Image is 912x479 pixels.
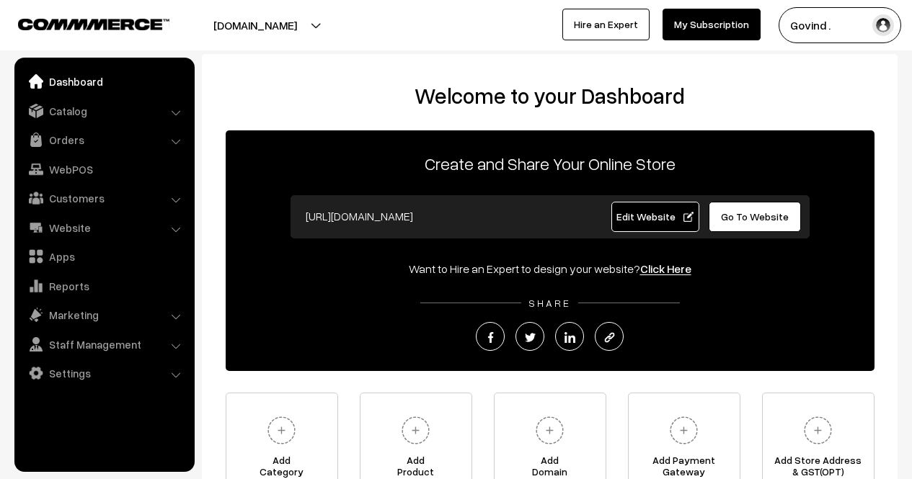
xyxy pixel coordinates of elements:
a: Website [18,215,190,241]
span: Edit Website [616,210,694,223]
a: Dashboard [18,68,190,94]
a: COMMMERCE [18,14,144,32]
a: Marketing [18,302,190,328]
a: Orders [18,127,190,153]
a: Settings [18,360,190,386]
img: plus.svg [396,411,435,450]
a: Go To Website [709,202,802,232]
img: plus.svg [262,411,301,450]
img: user [872,14,894,36]
a: Reports [18,273,190,299]
img: COMMMERCE [18,19,169,30]
img: plus.svg [798,411,838,450]
a: My Subscription [663,9,761,40]
img: plus.svg [530,411,570,450]
a: Apps [18,243,190,269]
a: Edit Website [611,202,699,232]
div: Want to Hire an Expert to design your website? [226,260,875,277]
h2: Welcome to your Dashboard [216,83,883,109]
span: Go To Website [721,210,789,223]
button: Govind . [779,7,901,43]
a: Hire an Expert [562,9,650,40]
span: SHARE [521,297,578,309]
a: Customers [18,185,190,211]
p: Create and Share Your Online Store [226,151,875,176]
a: Staff Management [18,331,190,357]
a: WebPOS [18,156,190,182]
button: [DOMAIN_NAME] [163,7,347,43]
a: Click Here [640,261,691,276]
img: plus.svg [664,411,704,450]
a: Catalog [18,98,190,124]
